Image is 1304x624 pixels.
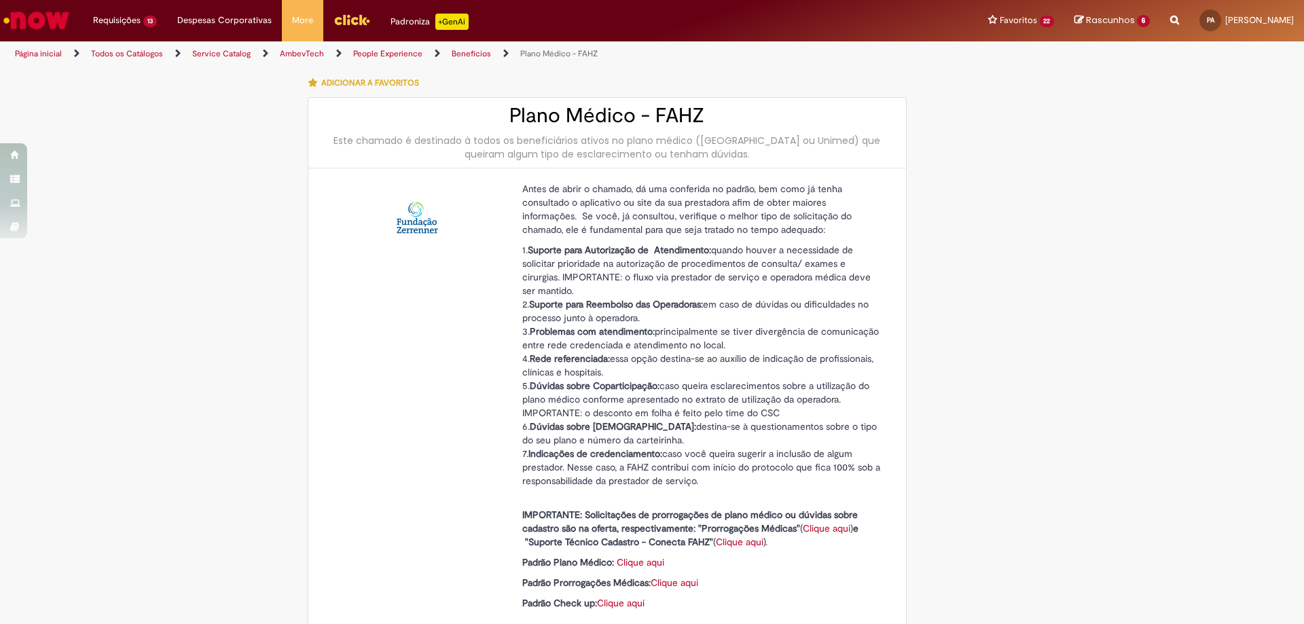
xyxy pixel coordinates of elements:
[522,597,597,609] strong: Padrão Check up:
[529,298,703,310] strong: Suporte para Reembolso das Operadoras:
[391,14,469,30] div: Padroniza
[522,182,882,236] p: Antes de abrir o chamado, dá uma conferida no padrão, bem como já tenha consultado o aplicativo o...
[597,597,645,609] a: Clique aqui
[15,48,62,59] a: Página inicial
[1000,14,1037,27] span: Favoritos
[530,380,659,392] strong: Dúvidas sobre Coparticipação:
[1086,14,1135,26] span: Rascunhos
[520,48,598,59] a: Plano Médico - FAHZ
[353,48,422,59] a: People Experience
[322,105,892,127] h2: Plano Médico - FAHZ
[395,196,439,239] img: Plano Médico - FAHZ
[10,41,859,67] ul: Trilhas de página
[528,244,711,256] strong: Suporte para Autorização de Atendimento:
[522,556,614,568] strong: Padrão Plano Médico:
[292,14,313,27] span: More
[522,243,882,488] p: 1. quando houver a necessidade de solicitar prioridade na autorização de procedimentos de consult...
[522,576,651,589] strong: Padrão Prorrogações Médicas:
[93,14,141,27] span: Requisições
[435,14,469,30] p: +GenAi
[716,536,763,548] a: Clique aqui
[1137,15,1150,27] span: 6
[1207,16,1214,24] span: PA
[321,77,419,88] span: Adicionar a Favoritos
[308,69,427,97] button: Adicionar a Favoritos
[1,7,71,34] img: ServiceNow
[528,447,662,460] strong: Indicações de credenciamento:
[1225,14,1294,26] span: [PERSON_NAME]
[452,48,491,59] a: Benefícios
[1040,16,1055,27] span: 22
[530,352,610,365] strong: Rede referenciada:
[522,522,858,548] strong: e "Suporte Técnico Cadastro - Conecta FAHZ"
[1074,14,1150,27] a: Rascunhos
[280,48,324,59] a: AmbevTech
[803,522,850,534] a: Clique aqui
[192,48,251,59] a: Service Catalog
[522,494,882,549] p: ( ) ( ).
[177,14,272,27] span: Despesas Corporativas
[322,134,892,161] div: Este chamado é destinado à todos os beneficiários ativos no plano médico ([GEOGRAPHIC_DATA] ou Un...
[333,10,370,30] img: click_logo_yellow_360x200.png
[522,509,858,534] strong: IMPORTANTE: Solicitações de prorrogações de plano médico ou dúvidas sobre cadastro são na oferta,...
[530,325,655,337] strong: Problemas com atendimento:
[143,16,157,27] span: 13
[651,576,698,589] a: Clique aqui
[530,420,696,433] strong: Dúvidas sobre [DEMOGRAPHIC_DATA]:
[91,48,163,59] a: Todos os Catálogos
[617,556,664,568] a: Clique aqui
